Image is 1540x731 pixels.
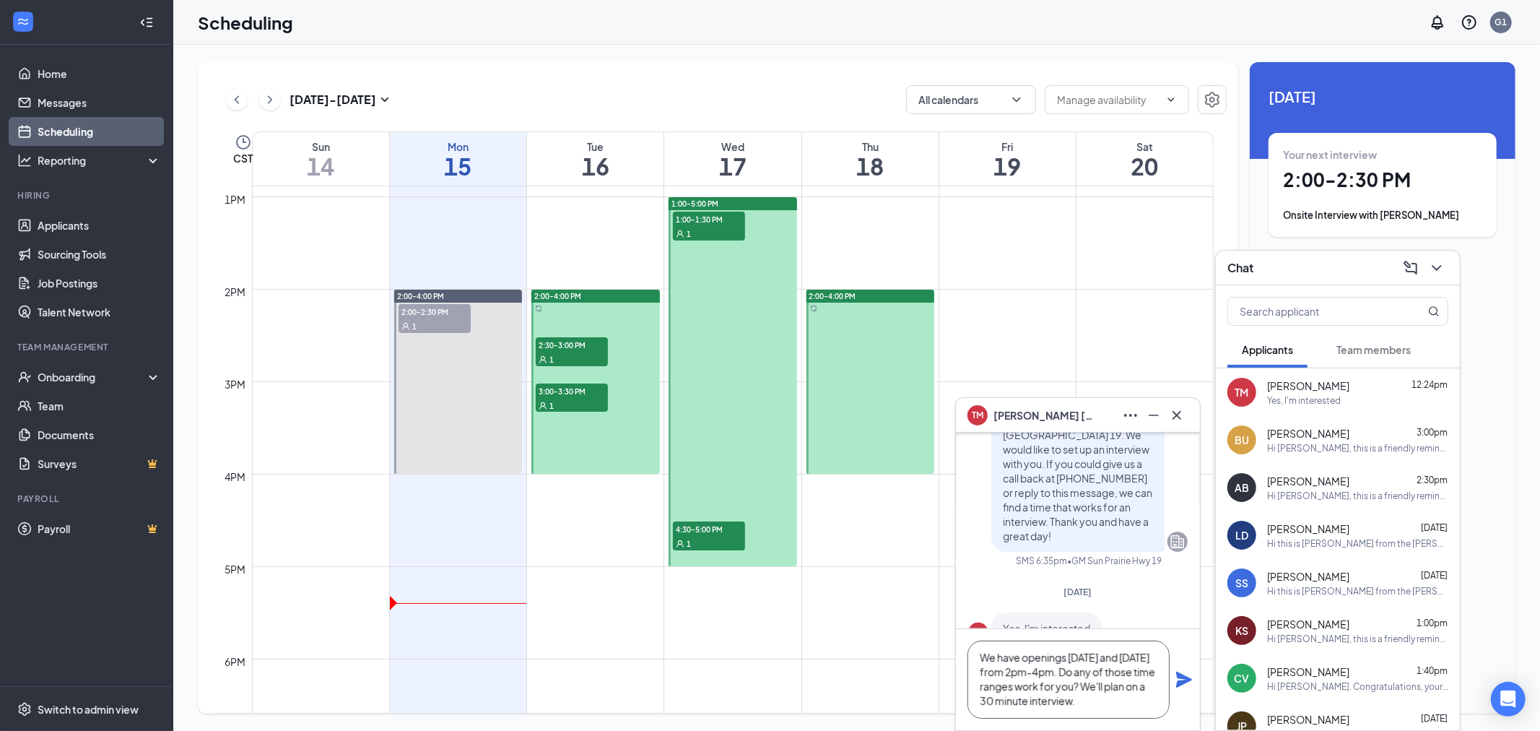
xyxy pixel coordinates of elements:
[390,139,526,154] div: Mon
[397,291,444,301] span: 2:00-4:00 PM
[235,134,252,151] svg: Clock
[802,139,939,154] div: Thu
[1003,622,1090,635] span: Yes, I'm interested
[939,139,1076,154] div: Fri
[549,401,554,411] span: 1
[1429,14,1446,31] svg: Notifications
[1267,680,1448,693] div: Hi [PERSON_NAME]. Congratulations, your meeting with [PERSON_NAME] for Entry Level Manager at [GE...
[38,298,161,326] a: Talent Network
[1461,14,1478,31] svg: QuestionInfo
[802,132,939,186] a: September 18, 2025
[1421,522,1448,533] span: [DATE]
[527,132,664,186] a: September 16, 2025
[1228,298,1399,325] input: Search applicant
[1235,480,1249,495] div: AB
[390,132,526,186] a: September 15, 2025
[1267,522,1349,536] span: [PERSON_NAME]
[1267,569,1349,584] span: [PERSON_NAME]
[1142,404,1165,427] button: Minimize
[973,627,984,639] div: TM
[139,15,154,30] svg: Collapse
[1076,139,1213,154] div: Sat
[17,702,32,717] svg: Settings
[687,539,691,549] span: 1
[1417,618,1448,628] span: 1:00pm
[1227,260,1253,276] h3: Chat
[1336,343,1411,356] span: Team members
[376,91,393,108] svg: SmallChevronDown
[1076,132,1213,186] a: September 20, 2025
[253,132,389,186] a: September 14, 2025
[1009,92,1024,107] svg: ChevronDown
[1198,85,1227,114] button: Settings
[38,88,161,117] a: Messages
[17,189,158,202] div: Hiring
[230,91,244,108] svg: ChevronLeft
[412,321,417,332] span: 1
[222,561,249,577] div: 5pm
[906,85,1036,114] button: All calendarsChevronDown
[1428,306,1440,317] svg: MagnifyingGlass
[1267,474,1349,488] span: [PERSON_NAME]
[527,139,664,154] div: Tue
[1175,671,1193,688] button: Plane
[1235,576,1248,590] div: SS
[38,240,161,269] a: Sourcing Tools
[1269,85,1497,108] span: [DATE]
[664,154,801,178] h1: 17
[38,211,161,240] a: Applicants
[1067,555,1162,567] span: • GM Sun Prairie Hwy 19
[253,154,389,178] h1: 14
[1145,407,1162,424] svg: Minimize
[1242,343,1293,356] span: Applicants
[939,154,1076,178] h1: 19
[38,392,161,420] a: Team
[222,654,249,670] div: 6pm
[810,305,817,312] svg: Sync
[993,407,1095,423] span: [PERSON_NAME] [PERSON_NAME]
[390,154,526,178] h1: 15
[38,702,139,717] div: Switch to admin view
[16,14,30,29] svg: WorkstreamLogo
[222,191,249,207] div: 1pm
[673,212,745,226] span: 1:00-1:30 PM
[1165,404,1188,427] button: Cross
[38,420,161,449] a: Documents
[226,89,248,111] button: ChevronLeft
[1283,147,1482,162] div: Your next interview
[1425,256,1448,280] button: ChevronDown
[687,229,691,239] span: 1
[527,154,664,178] h1: 16
[1235,671,1250,685] div: CV
[664,132,801,186] a: September 17, 2025
[1076,154,1213,178] h1: 20
[263,91,277,108] svg: ChevronRight
[38,370,149,384] div: Onboarding
[536,384,608,398] span: 3:00-3:30 PM
[1283,168,1482,192] h1: 2:00 - 2:30 PM
[1267,394,1341,407] div: Yes, I'm interested
[1267,537,1448,550] div: Hi this is [PERSON_NAME] from the [PERSON_NAME] of [GEOGRAPHIC_DATA] 19. We would like to set up ...
[17,153,32,168] svg: Analysis
[539,355,547,364] svg: User
[534,291,581,301] span: 2:00-4:00 PM
[38,269,161,298] a: Job Postings
[1168,407,1186,424] svg: Cross
[671,199,718,209] span: 1:00-5:00 PM
[253,139,389,154] div: Sun
[1016,555,1067,567] div: SMS 6:35pm
[399,304,471,319] span: 2:00-2:30 PM
[967,641,1170,719] textarea: We have openings [DATE] and [DATE] from 2pm-4pm. Do any of those time ranges work for you? We'll ...
[809,291,856,301] span: 2:00-4:00 PM
[1235,623,1248,638] div: KS
[676,230,684,238] svg: User
[1064,587,1092,597] span: [DATE]
[259,89,281,111] button: ChevronRight
[1235,433,1249,447] div: BU
[1235,528,1248,542] div: LD
[549,355,554,365] span: 1
[1411,379,1448,390] span: 12:24pm
[222,376,249,392] div: 3pm
[1267,617,1349,631] span: [PERSON_NAME]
